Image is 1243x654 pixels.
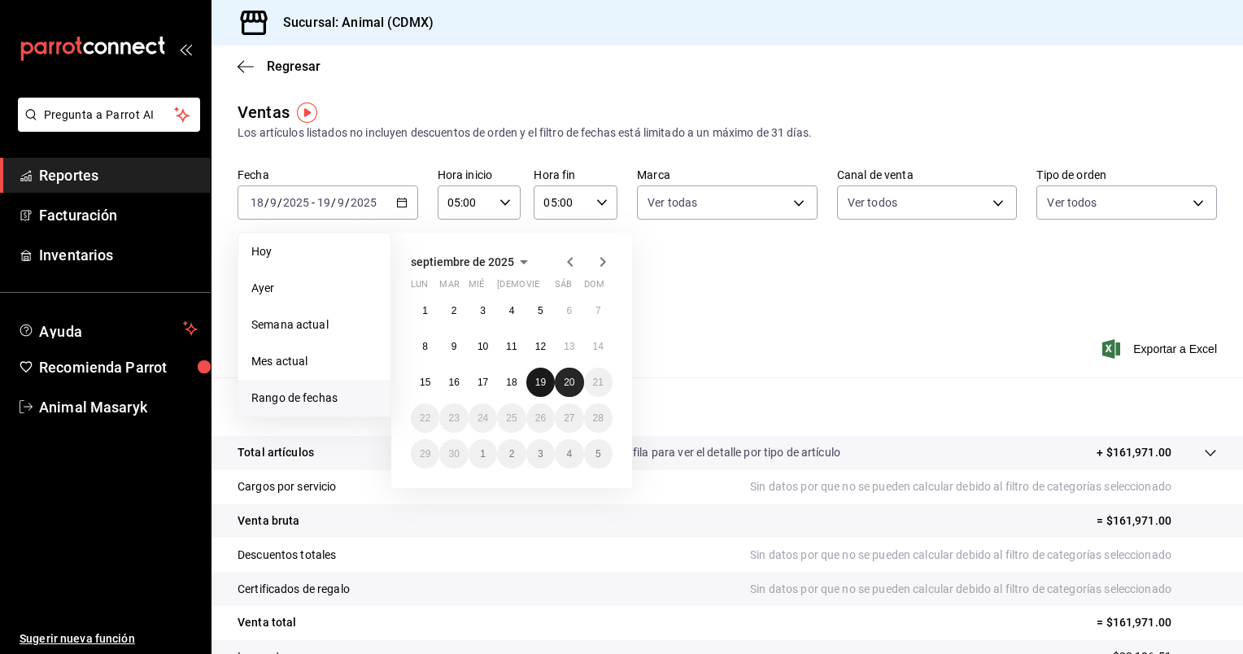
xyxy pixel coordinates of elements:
[555,279,572,296] abbr: sábado
[411,296,439,325] button: 1 de septiembre de 2025
[238,124,1217,142] div: Los artículos listados no incluyen descuentos de orden y el filtro de fechas está limitado a un m...
[282,196,310,209] input: ----
[238,512,299,530] p: Venta bruta
[593,341,604,352] abbr: 14 de septiembre de 2025
[1097,614,1217,631] p: = $161,971.00
[584,403,613,433] button: 28 de septiembre de 2025
[448,448,459,460] abbr: 30 de septiembre de 2025
[535,341,546,352] abbr: 12 de septiembre de 2025
[411,403,439,433] button: 22 de septiembre de 2025
[593,412,604,424] abbr: 28 de septiembre de 2025
[534,169,617,181] label: Hora fin
[837,169,1018,181] label: Canal de venta
[411,252,534,272] button: septiembre de 2025
[420,412,430,424] abbr: 22 de septiembre de 2025
[480,448,486,460] abbr: 1 de octubre de 2025
[277,196,282,209] span: /
[584,296,613,325] button: 7 de septiembre de 2025
[469,368,497,397] button: 17 de septiembre de 2025
[179,42,192,55] button: open_drawer_menu
[555,332,583,361] button: 13 de septiembre de 2025
[238,444,314,461] p: Total artículos
[555,368,583,397] button: 20 de septiembre de 2025
[337,196,345,209] input: --
[238,397,1217,416] p: Resumen
[584,332,613,361] button: 14 de septiembre de 2025
[535,377,546,388] abbr: 19 de septiembre de 2025
[411,279,428,296] abbr: lunes
[238,581,350,598] p: Certificados de regalo
[848,194,897,211] span: Ver todos
[39,319,177,338] span: Ayuda
[538,448,543,460] abbr: 3 de octubre de 2025
[595,305,601,316] abbr: 7 de septiembre de 2025
[251,280,377,297] span: Ayer
[448,377,459,388] abbr: 16 de septiembre de 2025
[238,100,290,124] div: Ventas
[648,194,697,211] span: Ver todas
[637,169,818,181] label: Marca
[555,439,583,469] button: 4 de octubre de 2025
[39,164,198,186] span: Reportes
[39,396,198,418] span: Animal Masaryk
[251,390,377,407] span: Rango de fechas
[20,630,198,647] span: Sugerir nueva función
[411,332,439,361] button: 8 de septiembre de 2025
[251,243,377,260] span: Hoy
[469,439,497,469] button: 1 de octubre de 2025
[1097,444,1171,461] p: + $161,971.00
[478,341,488,352] abbr: 10 de septiembre de 2025
[497,332,526,361] button: 11 de septiembre de 2025
[420,448,430,460] abbr: 29 de septiembre de 2025
[238,547,336,564] p: Descuentos totales
[469,403,497,433] button: 24 de septiembre de 2025
[448,412,459,424] abbr: 23 de septiembre de 2025
[44,107,175,124] span: Pregunta a Parrot AI
[1106,339,1217,359] button: Exportar a Excel
[497,368,526,397] button: 18 de septiembre de 2025
[593,377,604,388] abbr: 21 de septiembre de 2025
[18,98,200,132] button: Pregunta a Parrot AI
[1047,194,1097,211] span: Ver todos
[238,614,296,631] p: Venta total
[478,377,488,388] abbr: 17 de septiembre de 2025
[509,448,515,460] abbr: 2 de octubre de 2025
[451,341,457,352] abbr: 9 de septiembre de 2025
[584,279,604,296] abbr: domingo
[251,353,377,370] span: Mes actual
[439,279,459,296] abbr: martes
[39,244,198,266] span: Inventarios
[566,448,572,460] abbr: 4 de octubre de 2025
[570,444,840,461] p: Da clic en la fila para ver el detalle por tipo de artículo
[469,332,497,361] button: 10 de septiembre de 2025
[564,377,574,388] abbr: 20 de septiembre de 2025
[555,403,583,433] button: 27 de septiembre de 2025
[422,341,428,352] abbr: 8 de septiembre de 2025
[595,448,601,460] abbr: 5 de octubre de 2025
[538,305,543,316] abbr: 5 de septiembre de 2025
[526,296,555,325] button: 5 de septiembre de 2025
[238,169,418,181] label: Fecha
[438,169,521,181] label: Hora inicio
[439,368,468,397] button: 16 de septiembre de 2025
[439,403,468,433] button: 23 de septiembre de 2025
[297,102,317,123] img: Tooltip marker
[750,478,1217,495] p: Sin datos por que no se pueden calcular debido al filtro de categorías seleccionado
[480,305,486,316] abbr: 3 de septiembre de 2025
[566,305,572,316] abbr: 6 de septiembre de 2025
[478,412,488,424] abbr: 24 de septiembre de 2025
[250,196,264,209] input: --
[39,204,198,226] span: Facturación
[270,13,434,33] h3: Sucursal: Animal (CDMX)
[11,118,200,135] a: Pregunta a Parrot AI
[526,332,555,361] button: 12 de septiembre de 2025
[411,439,439,469] button: 29 de septiembre de 2025
[267,59,321,74] span: Regresar
[439,439,468,469] button: 30 de septiembre de 2025
[750,547,1217,564] p: Sin datos por que no se pueden calcular debido al filtro de categorías seleccionado
[269,196,277,209] input: --
[451,305,457,316] abbr: 2 de septiembre de 2025
[1097,512,1217,530] p: = $161,971.00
